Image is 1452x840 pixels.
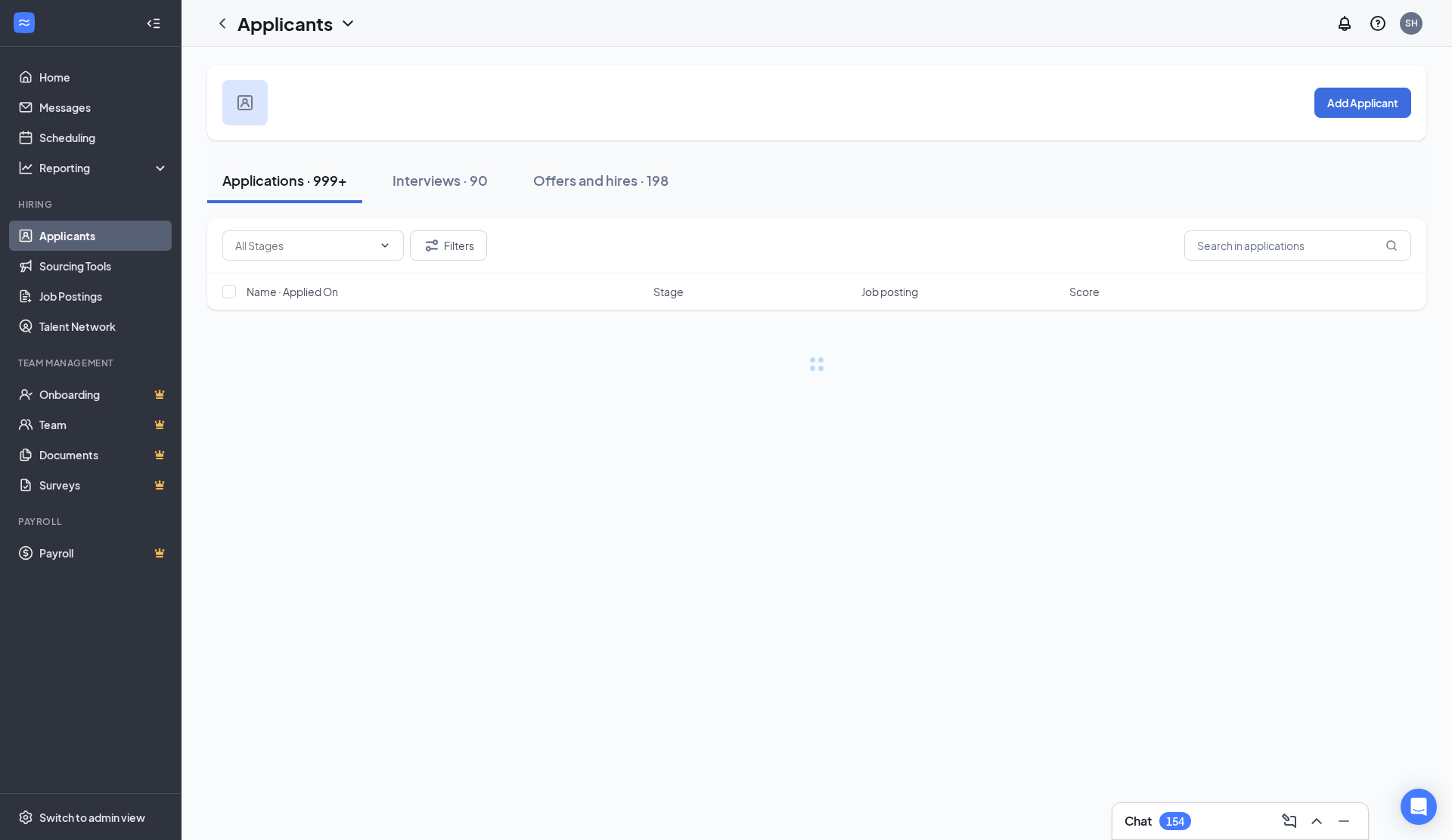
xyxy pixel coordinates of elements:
[39,281,169,311] a: Job Postings
[1369,14,1387,32] svg: QuestionInfo
[39,160,169,175] div: Reporting
[1332,809,1356,833] button: Minimize
[339,14,357,32] svg: ChevronDown
[18,515,166,528] div: Payroll
[18,160,33,175] svg: Analysis
[39,409,169,440] a: TeamCrown
[1166,815,1184,828] div: 154
[39,379,169,409] a: OnboardingCrown
[222,171,347,190] div: Applications · 999+
[18,357,166,369] div: Team Management
[1125,813,1152,829] h3: Chat
[17,15,32,30] svg: WorkstreamLogo
[39,470,169,500] a: SurveysCrown
[39,62,169,92] a: Home
[410,230,487,261] button: Filter Filters
[18,198,166,211] div: Hiring
[237,11,333,36] h1: Applicants
[379,239,391,252] svg: ChevronDown
[1405,17,1418,29] div: SH
[1336,14,1354,32] svg: Notifications
[39,251,169,281] a: Sourcing Tools
[1277,809,1302,833] button: ComposeMessage
[146,16,161,31] svg: Collapse
[1314,88,1411,118] button: Add Applicant
[861,284,918,299] span: Job posting
[1280,812,1298,830] svg: ComposeMessage
[39,122,169,153] a: Scheduling
[237,95,253,110] img: user icon
[1401,789,1437,825] div: Open Intercom Messenger
[1385,239,1398,252] svg: MagnifyingGlass
[39,810,145,825] div: Switch to admin view
[533,171,669,190] div: Offers and hires · 198
[39,538,169,568] a: PayrollCrown
[392,171,488,190] div: Interviews · 90
[39,311,169,341] a: Talent Network
[235,237,373,254] input: All Stages
[1069,284,1100,299] span: Score
[1308,812,1326,830] svg: ChevronUp
[653,284,684,299] span: Stage
[39,92,169,122] a: Messages
[247,284,338,299] span: Name · Applied On
[39,221,169,251] a: Applicants
[1335,812,1353,830] svg: Minimize
[213,14,231,32] svg: ChevronLeft
[423,236,441,255] svg: Filter
[1184,230,1411,261] input: Search in applications
[18,810,33,825] svg: Settings
[1305,809,1329,833] button: ChevronUp
[39,440,169,470] a: DocumentsCrown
